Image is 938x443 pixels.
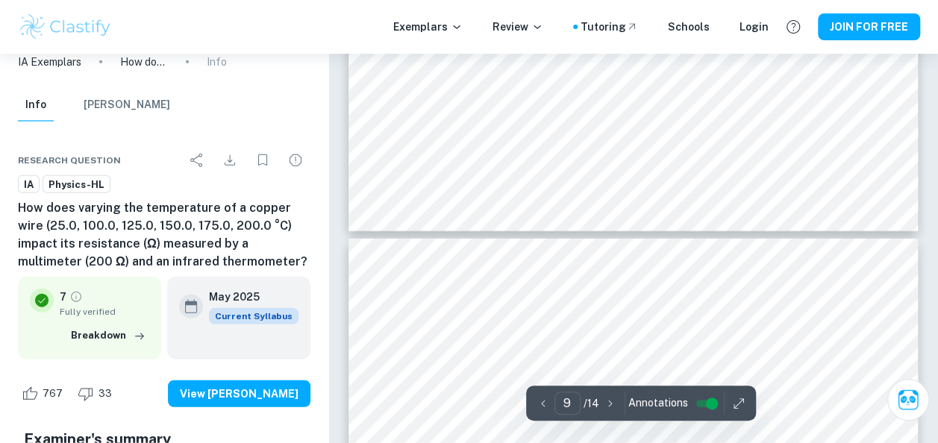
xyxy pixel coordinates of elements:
[493,19,543,35] p: Review
[281,145,310,175] div: Report issue
[43,175,110,194] a: Physics-HL
[18,175,40,194] a: IA
[781,14,806,40] button: Help and Feedback
[182,145,212,175] div: Share
[69,290,83,304] a: Grade fully verified
[74,382,120,406] div: Dislike
[209,308,298,324] span: Current Syllabus
[818,13,920,40] button: JOIN FOR FREE
[19,177,39,192] span: IA
[581,19,638,35] a: Tutoring
[43,177,110,192] span: Physics-HL
[393,19,463,35] p: Exemplars
[84,89,170,122] button: [PERSON_NAME]
[209,289,287,305] h6: May 2025
[18,54,81,70] a: IA Exemplars
[120,54,168,70] p: How does varying the temperature of a copper wire (25.0, 100.0, 125.0, 150.0, 175.0, 200.0 °C) im...
[207,54,227,70] p: Info
[18,154,121,167] span: Research question
[887,379,929,421] button: Ask Clai
[584,395,599,412] p: / 14
[628,395,688,411] span: Annotations
[168,380,310,407] button: View [PERSON_NAME]
[18,12,113,42] img: Clastify logo
[18,89,54,122] button: Info
[18,382,71,406] div: Like
[18,199,310,271] h6: How does varying the temperature of a copper wire (25.0, 100.0, 125.0, 150.0, 175.0, 200.0 °C) im...
[209,308,298,324] div: This exemplar is based on the current syllabus. Feel free to refer to it for inspiration/ideas wh...
[668,19,710,35] a: Schools
[90,386,120,401] span: 33
[740,19,769,35] a: Login
[215,145,245,175] div: Download
[60,305,149,318] span: Fully verified
[34,386,71,401] span: 767
[60,289,66,305] p: 7
[248,145,278,175] div: Bookmark
[67,324,149,347] button: Breakdown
